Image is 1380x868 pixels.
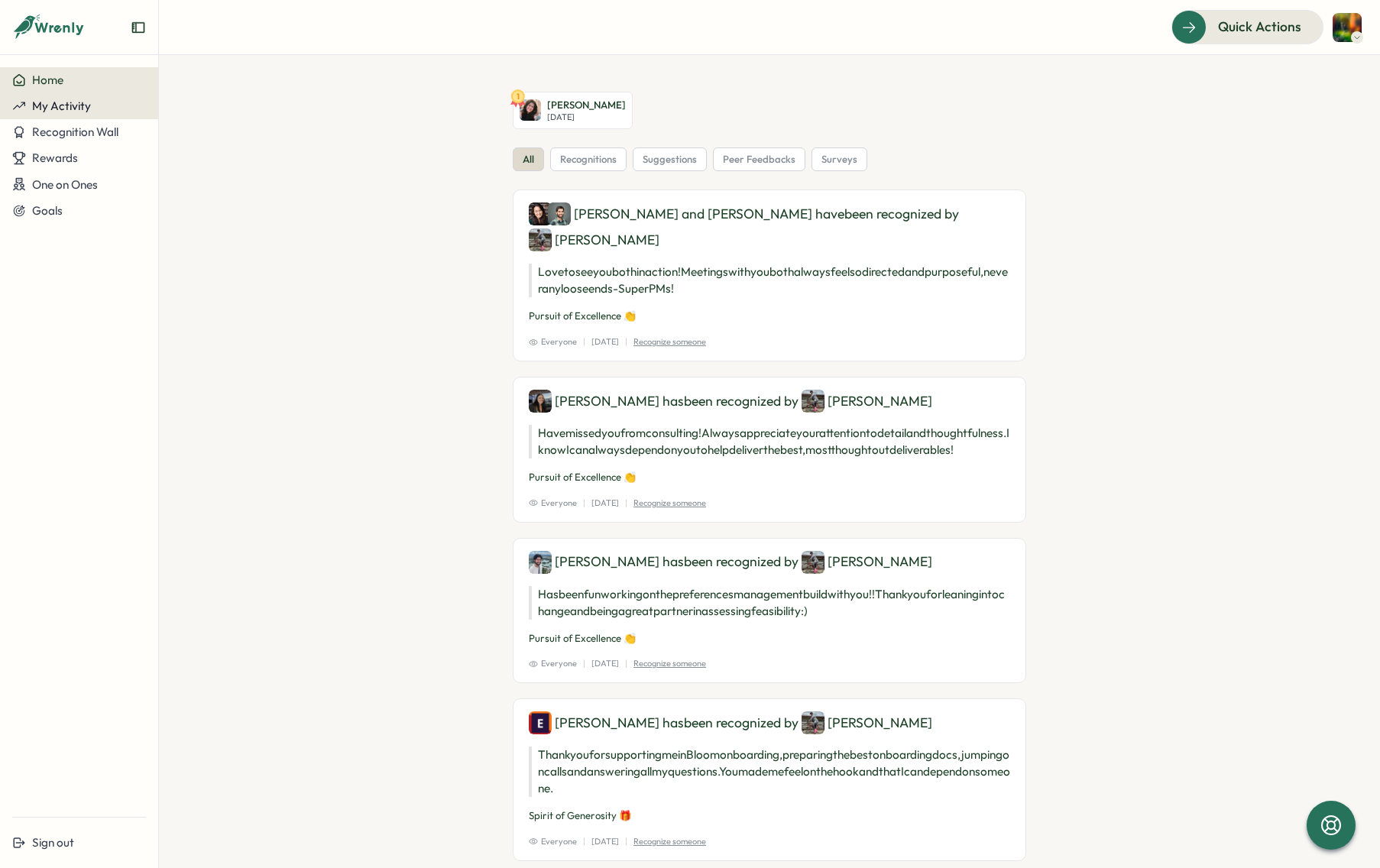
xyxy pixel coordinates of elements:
img: Emilie Jensen [529,711,552,734]
p: Recognize someone [633,497,706,510]
p: [DATE] [591,835,619,848]
span: Rewards [32,151,78,165]
button: Expand sidebar [131,20,146,35]
div: [PERSON_NAME] [529,228,659,251]
p: [PERSON_NAME] [547,99,626,112]
img: Hannan Abdi [802,711,824,734]
div: [PERSON_NAME] has been recognized by [529,711,1010,734]
p: Pursuit of Excellence 👏 [529,309,1010,323]
img: Hannan Abdi [802,390,824,413]
span: Everyone [529,497,577,510]
img: Jia Gu [1333,13,1362,42]
p: | [583,335,585,348]
button: Quick Actions [1171,10,1323,44]
p: | [583,657,585,670]
div: [PERSON_NAME] and [PERSON_NAME] have been recognized by [529,202,1010,251]
p: | [625,657,627,670]
div: [PERSON_NAME] [802,551,932,574]
span: One on Ones [32,177,98,192]
a: 1Emily Rowe[PERSON_NAME][DATE] [513,92,633,129]
div: [PERSON_NAME] [802,711,932,734]
img: Hannan Abdi [529,228,552,251]
p: | [625,835,627,848]
span: Home [32,73,63,87]
img: Eric McGarry [529,551,552,574]
span: peer feedbacks [723,153,795,167]
span: suggestions [643,153,697,167]
p: | [583,497,585,510]
span: My Activity [32,99,91,113]
p: Recognize someone [633,835,706,848]
div: [PERSON_NAME] has been recognized by [529,390,1010,413]
div: [PERSON_NAME] has been recognized by [529,551,1010,574]
p: [DATE] [547,112,626,122]
img: Nick Norena [548,202,571,225]
p: Have missed you from consulting! Always appreciate your attention to detail and thoughtfulness. I... [529,425,1010,458]
p: | [625,335,627,348]
text: 1 [517,91,520,102]
img: Kathy Cheng [529,202,552,225]
img: Emily Rowe [520,99,541,121]
span: Recognition Wall [32,125,118,139]
span: Everyone [529,335,577,348]
div: [PERSON_NAME] [802,390,932,413]
p: Recognize someone [633,657,706,670]
p: Has been fun working on the preferences management build with you!! Thank you for leaning in to c... [529,586,1010,620]
p: Pursuit of Excellence 👏 [529,632,1010,646]
span: Goals [32,203,63,218]
p: Thank you for supporting me in Bloom onboarding, preparing the best onboarding docs, jumping on c... [529,747,1010,797]
img: Hannan Abdi [802,551,824,574]
img: Ashley Jessen [529,390,552,413]
p: [DATE] [591,497,619,510]
span: surveys [821,153,857,167]
span: Sign out [32,835,74,850]
p: Recognize someone [633,335,706,348]
span: Everyone [529,657,577,670]
span: recognitions [560,153,617,167]
p: Pursuit of Excellence 👏 [529,471,1010,484]
p: | [625,497,627,510]
span: all [523,153,534,167]
span: Everyone [529,835,577,848]
p: Love to see you both in action! Meetings with you both always feel so directed and purposeful, ne... [529,264,1010,297]
span: Quick Actions [1218,17,1301,37]
p: | [583,835,585,848]
p: [DATE] [591,657,619,670]
p: Spirit of Generosity 🎁 [529,809,1010,823]
p: [DATE] [591,335,619,348]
